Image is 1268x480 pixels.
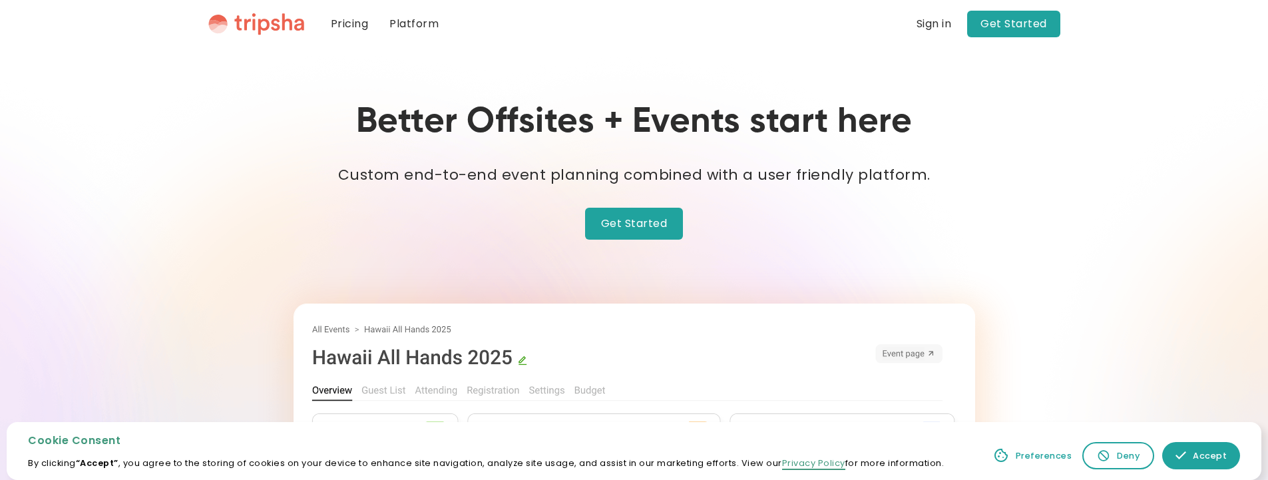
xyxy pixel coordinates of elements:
a: Privacy Policy [782,457,845,470]
strong: Custom end-to-end event planning combined with a user friendly platform. [338,164,931,185]
img: allow icon [1175,450,1186,461]
h1: Better Offsites + Events start here [356,101,913,143]
div: Sign in [917,19,952,29]
a: Get Started [585,208,684,240]
div: Deny [1117,449,1140,462]
a: Sign in [917,16,952,32]
div: Cookie Consent [28,433,944,449]
p: By clicking , you agree to the storing of cookies on your device to enhance site navigation, anal... [28,457,944,469]
div: Preferences [1016,449,1072,462]
a: Get Started [967,11,1060,37]
a: Deny [1082,442,1154,469]
img: Tripsha Logo [208,13,304,35]
a: home [208,13,304,35]
a: Accept [1162,442,1240,469]
strong: “Accept” [76,457,118,469]
div: Accept [1193,449,1227,462]
a: Preferences [990,442,1075,469]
